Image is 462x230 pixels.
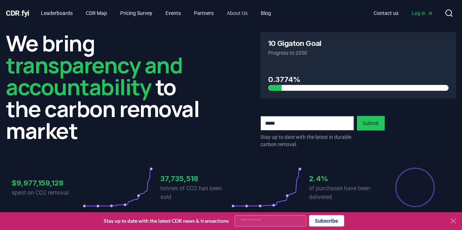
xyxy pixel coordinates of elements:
[12,188,83,197] p: spent on CO2 removal
[412,9,433,17] span: Log in
[268,74,449,85] h3: 0.3774%
[160,184,231,202] p: tonnes of CO2 has been sold
[309,173,380,184] h3: 2.4%
[35,7,79,20] a: Leaderboards
[221,7,253,20] a: About Us
[368,7,404,20] a: Contact us
[114,7,158,20] a: Pricing Survey
[6,9,29,17] span: CDR fyi
[357,116,385,130] button: Submit
[160,7,187,20] a: Events
[160,173,231,184] h3: 37,735,518
[80,7,113,20] a: CDR Map
[368,7,439,20] nav: Main
[255,7,277,20] a: Blog
[6,32,202,141] h2: We bring to the carbon removal market
[394,167,435,208] div: Percentage of sales delivered
[406,7,439,20] a: Log in
[268,49,449,56] p: Progress to 2050
[268,40,321,47] h3: 10 Gigaton Goal
[6,50,182,102] span: transparency and accountability
[260,133,354,148] p: Stay up to date with the latest in durable carbon removal.
[20,9,22,17] span: .
[35,7,277,20] nav: Main
[188,7,219,20] a: Partners
[309,184,380,202] p: of purchases have been delivered
[12,178,83,188] h3: $9,977,159,128
[6,8,29,18] a: CDR.fyi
